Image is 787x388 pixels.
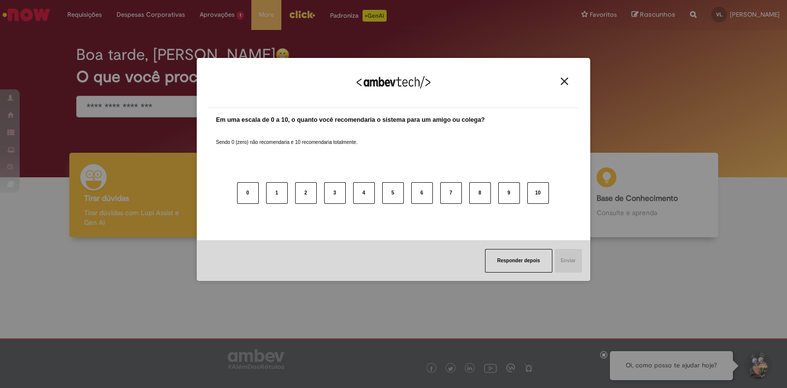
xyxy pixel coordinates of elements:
[324,182,346,204] button: 3
[216,115,485,125] label: Em uma escala de 0 a 10, o quanto você recomendaria o sistema para um amigo ou colega?
[561,78,568,85] img: Close
[237,182,259,204] button: 0
[216,127,358,146] label: Sendo 0 (zero) não recomendaria e 10 recomendaria totalmente.
[353,182,375,204] button: 4
[411,182,433,204] button: 6
[527,182,549,204] button: 10
[295,182,317,204] button: 2
[469,182,491,204] button: 8
[440,182,462,204] button: 7
[357,76,430,88] img: Logo Ambevtech
[485,249,552,273] button: Responder depois
[266,182,288,204] button: 1
[558,77,571,85] button: Close
[498,182,520,204] button: 9
[382,182,404,204] button: 5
